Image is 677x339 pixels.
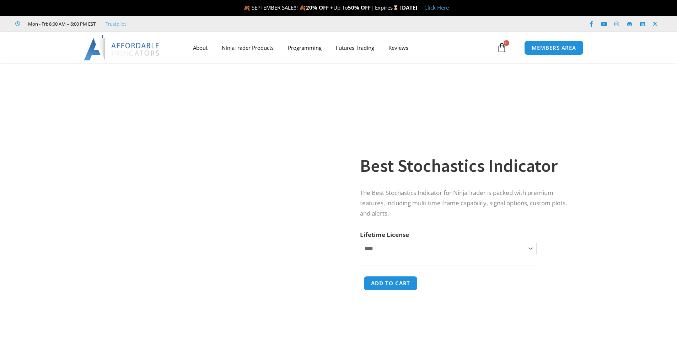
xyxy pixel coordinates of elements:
h1: Best Stochastics Indicator [360,153,568,178]
a: Trustpilot [106,20,126,28]
a: Click Here [424,4,449,11]
span: 0 [504,40,509,46]
button: Add to cart [364,276,418,291]
a: Reviews [381,39,415,56]
strong: 20% OFF + [306,4,333,11]
strong: 50% OFF [348,4,371,11]
strong: [DATE] [400,4,417,11]
img: ⌛ [393,5,398,10]
span: The Best Stochastics Indicator for NinjaTrader is packed with premium features, including multi t... [360,189,567,217]
a: 0 [486,37,517,58]
label: Lifetime License [360,231,409,239]
img: LogoAI | Affordable Indicators – NinjaTrader [84,35,160,60]
span: Mon - Fri: 8:00 AM – 6:00 PM EST [26,20,96,28]
a: Futures Trading [329,39,381,56]
a: MEMBERS AREA [524,41,584,55]
nav: Menu [186,39,495,56]
span: MEMBERS AREA [532,45,576,51]
a: Programming [281,39,329,56]
span: 🍂 SEPTEMBER SALE!!! 🍂 Up To | Expires [243,4,400,11]
a: About [186,39,215,56]
a: NinjaTrader Products [215,39,281,56]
